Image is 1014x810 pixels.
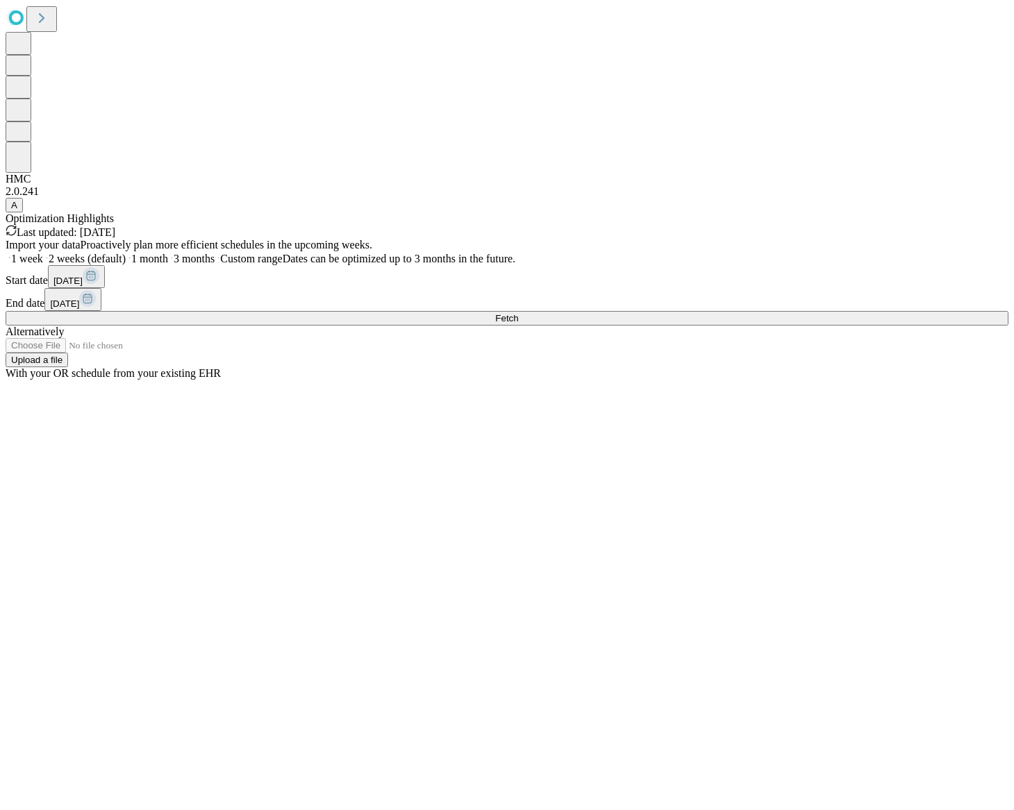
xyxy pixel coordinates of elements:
span: 3 months [174,253,215,264]
span: Import your data [6,239,81,251]
span: 1 month [131,253,168,264]
button: [DATE] [44,288,101,311]
button: [DATE] [48,265,105,288]
span: Custom range [220,253,282,264]
span: Optimization Highlights [6,212,114,224]
span: [DATE] [50,298,79,309]
span: Last updated: [DATE] [17,226,115,238]
span: [DATE] [53,276,83,286]
span: 2 weeks (default) [49,253,126,264]
span: 1 week [11,253,43,264]
div: 2.0.241 [6,185,1008,198]
span: A [11,200,17,210]
div: End date [6,288,1008,311]
button: A [6,198,23,212]
div: HMC [6,173,1008,185]
span: Alternatively [6,326,64,337]
span: Dates can be optimized up to 3 months in the future. [283,253,515,264]
span: With your OR schedule from your existing EHR [6,367,221,379]
span: Fetch [495,313,518,323]
div: Start date [6,265,1008,288]
button: Upload a file [6,353,68,367]
span: Proactively plan more efficient schedules in the upcoming weeks. [81,239,372,251]
button: Fetch [6,311,1008,326]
